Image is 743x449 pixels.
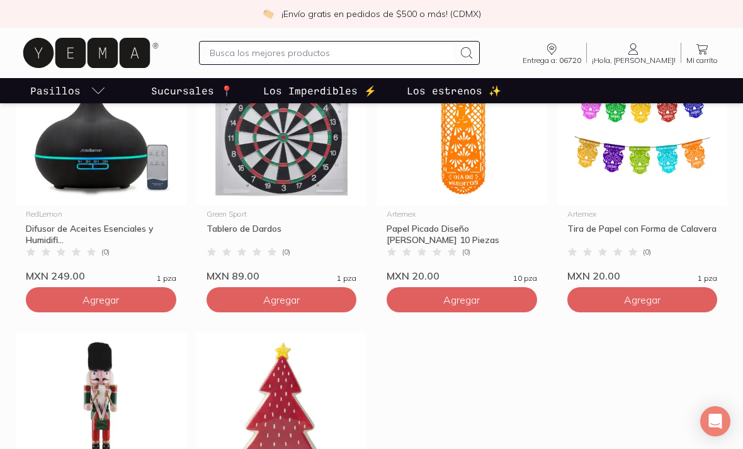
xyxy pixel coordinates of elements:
span: 1 pza [337,275,356,282]
p: Sucursales 📍 [151,83,233,98]
span: ( 0 ) [462,248,470,256]
span: Entrega a: 06720 [523,57,581,64]
p: Los estrenos ✨ [407,83,501,98]
button: Agregar [387,287,537,312]
p: ¡Envío gratis en pedidos de $500 o más! (CDMX) [281,8,481,20]
a: Sucursales 📍 [149,78,235,103]
span: Agregar [263,293,300,306]
button: Agregar [207,287,357,312]
div: Tablero de Dardos [207,223,357,246]
span: ( 0 ) [643,248,651,256]
div: Open Intercom Messenger [700,406,730,436]
div: Green Sport [207,210,357,218]
span: ( 0 ) [101,248,110,256]
span: MXN 249.00 [26,270,85,282]
input: Busca los mejores productos [210,45,454,60]
a: Mi carrito [681,42,723,64]
a: Tablero de DardosGreen SportTablero de Dardos(0)MXN 89.001 pza [196,50,367,282]
a: pasillo-todos-link [28,78,108,103]
div: Difusor de Aceites Esenciales y Humidifi... [26,223,176,246]
span: 1 pza [157,275,176,282]
span: MXN 89.00 [207,270,259,282]
a: Los estrenos ✨ [404,78,504,103]
span: 10 pza [513,275,537,282]
p: Los Imperdibles ⚡️ [263,83,377,98]
a: Los Imperdibles ⚡️ [261,78,379,103]
div: Papel Picado Diseño [PERSON_NAME] 10 Piezas [387,223,537,246]
span: Agregar [624,293,661,306]
span: Agregar [82,293,119,306]
span: Mi carrito [686,57,718,64]
img: check [263,8,274,20]
img: Tira de Papel con Forma de Calavera [557,50,728,205]
span: MXN 20.00 [387,270,440,282]
div: Artemex [387,210,537,218]
div: Tira de Papel con Forma de Calavera [567,223,718,246]
span: ¡Hola, [PERSON_NAME]! [592,57,676,64]
span: MXN 20.00 [567,270,620,282]
div: RedLemon [26,210,176,218]
a: ¡Hola, [PERSON_NAME]! [587,42,681,64]
img: Tablero de Dardos [196,50,367,205]
a: Difusor de Aceites Esenciales y HumidificadorRedLemonDifusor de Aceites Esenciales y Humidifi...(... [16,50,186,282]
span: Agregar [443,293,480,306]
div: Artemex [567,210,718,218]
a: Tira de Papel con Forma de CalaveraArtemexTira de Papel con Forma de Calavera(0)MXN 20.001 pza [557,50,728,282]
p: Pasillos [30,83,81,98]
button: Agregar [26,287,176,312]
a: Papel Picado Diseño Catrina 10 PiezasArtemexPapel Picado Diseño [PERSON_NAME] 10 Piezas(0)MXN 20.... [377,50,547,282]
a: Entrega a: 06720 [518,42,586,64]
span: ( 0 ) [282,248,290,256]
span: 1 pza [698,275,717,282]
img: Papel Picado Diseño Catrina 10 Piezas [377,50,547,205]
button: Agregar [567,287,718,312]
img: Difusor de Aceites Esenciales y Humidificador [16,50,186,205]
